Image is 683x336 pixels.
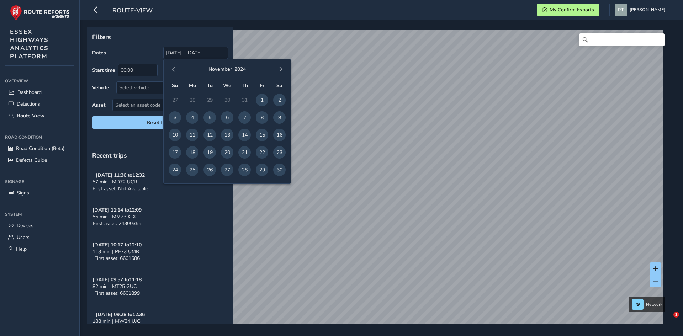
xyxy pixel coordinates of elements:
[17,234,30,241] span: Users
[256,94,268,106] span: 1
[186,111,198,124] span: 4
[273,146,286,159] span: 23
[537,4,599,16] button: My Confirm Exports
[276,82,282,89] span: Sa
[87,165,233,199] button: [DATE] 11:36 to12:3257 min | MD72 UCRFirst asset: Not Available
[96,172,145,178] strong: [DATE] 11:36 to 12:32
[94,290,140,297] span: First asset: 6601899
[169,164,181,176] span: 24
[17,190,29,196] span: Signs
[87,199,233,234] button: [DATE] 11:14 to12:0956 min | MM23 KJXFirst asset: 24300355
[260,82,264,89] span: Fr
[169,146,181,159] span: 17
[92,102,105,108] label: Asset
[5,220,74,231] a: Devices
[172,82,178,89] span: Su
[17,222,33,229] span: Devices
[615,4,668,16] button: [PERSON_NAME]
[5,98,74,110] a: Detections
[169,111,181,124] span: 3
[92,178,137,185] span: 57 min | MD72 UCR
[221,164,233,176] span: 27
[16,157,47,164] span: Defects Guide
[673,312,679,318] span: 1
[92,49,106,56] label: Dates
[5,154,74,166] a: Defects Guide
[238,129,251,141] span: 14
[221,111,233,124] span: 6
[5,209,74,220] div: System
[92,276,142,283] strong: [DATE] 09:57 to 11:18
[630,4,665,16] span: [PERSON_NAME]
[234,66,246,73] button: 2024
[273,129,286,141] span: 16
[273,164,286,176] span: 30
[5,176,74,187] div: Signage
[92,116,228,129] button: Reset filters
[92,248,139,255] span: 113 min | PF73 UMR
[207,82,213,89] span: Tu
[186,164,198,176] span: 25
[92,318,141,325] span: 188 min | MW24 UJG
[256,146,268,159] span: 22
[242,82,248,89] span: Th
[90,30,663,332] canvas: Map
[221,129,233,141] span: 13
[550,6,594,13] span: My Confirm Exports
[169,129,181,141] span: 10
[189,82,196,89] span: Mo
[97,119,223,126] span: Reset filters
[203,164,216,176] span: 26
[92,151,127,160] span: Recent trips
[221,146,233,159] span: 20
[10,28,49,60] span: ESSEX HIGHWAYS ANALYTICS PLATFORM
[256,164,268,176] span: 29
[5,187,74,199] a: Signs
[223,82,231,89] span: We
[186,146,198,159] span: 18
[117,82,216,94] div: Select vehicle
[113,99,216,111] span: Select an asset code
[93,220,141,227] span: First asset: 24300355
[92,283,137,290] span: 82 min | MT25 GUC
[5,86,74,98] a: Dashboard
[112,6,153,16] span: route-view
[17,101,40,107] span: Detections
[17,112,44,119] span: Route View
[16,145,64,152] span: Road Condition (Beta)
[5,110,74,122] a: Route View
[273,94,286,106] span: 2
[5,132,74,143] div: Road Condition
[646,302,662,307] span: Network
[96,311,145,318] strong: [DATE] 09:28 to 12:36
[16,246,27,252] span: Help
[92,185,148,192] span: First asset: Not Available
[203,146,216,159] span: 19
[238,146,251,159] span: 21
[5,243,74,255] a: Help
[273,111,286,124] span: 9
[256,111,268,124] span: 8
[94,255,140,262] span: First asset: 6601686
[615,4,627,16] img: diamond-layout
[92,67,115,74] label: Start time
[659,312,676,329] iframe: Intercom live chat
[238,111,251,124] span: 7
[5,231,74,243] a: Users
[17,89,42,96] span: Dashboard
[579,33,665,46] input: Search
[92,213,136,220] span: 56 min | MM23 KJX
[238,164,251,176] span: 28
[92,241,142,248] strong: [DATE] 10:17 to 12:10
[87,234,233,269] button: [DATE] 10:17 to12:10113 min | PF73 UMRFirst asset: 6601686
[203,129,216,141] span: 12
[87,269,233,304] button: [DATE] 09:57 to11:1882 min | MT25 GUCFirst asset: 6601899
[203,111,216,124] span: 5
[92,207,142,213] strong: [DATE] 11:14 to 12:09
[5,76,74,86] div: Overview
[256,129,268,141] span: 15
[186,129,198,141] span: 11
[10,5,69,21] img: rr logo
[208,66,232,73] button: November
[5,143,74,154] a: Road Condition (Beta)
